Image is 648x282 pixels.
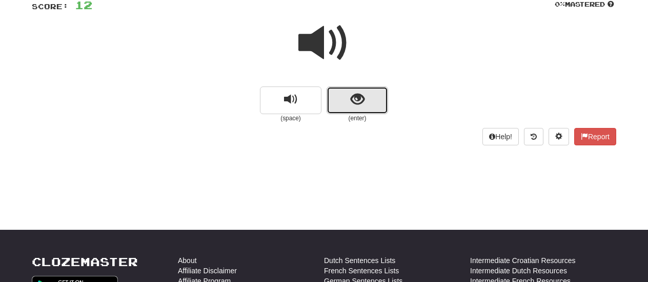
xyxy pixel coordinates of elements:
button: Help! [482,128,519,145]
a: Affiliate Disclaimer [178,266,237,276]
a: Dutch Sentences Lists [324,255,395,266]
span: Score: [32,2,69,11]
a: French Sentences Lists [324,266,399,276]
button: show sentence [327,86,388,114]
a: Intermediate Croatian Resources [470,255,575,266]
a: About [178,255,197,266]
button: Round history (alt+y) [524,128,543,145]
button: replay audio [260,86,321,114]
button: Report [574,128,616,145]
small: (space) [260,114,321,123]
a: Intermediate Dutch Resources [470,266,567,276]
small: (enter) [327,114,388,123]
a: Clozemaster [32,255,138,268]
